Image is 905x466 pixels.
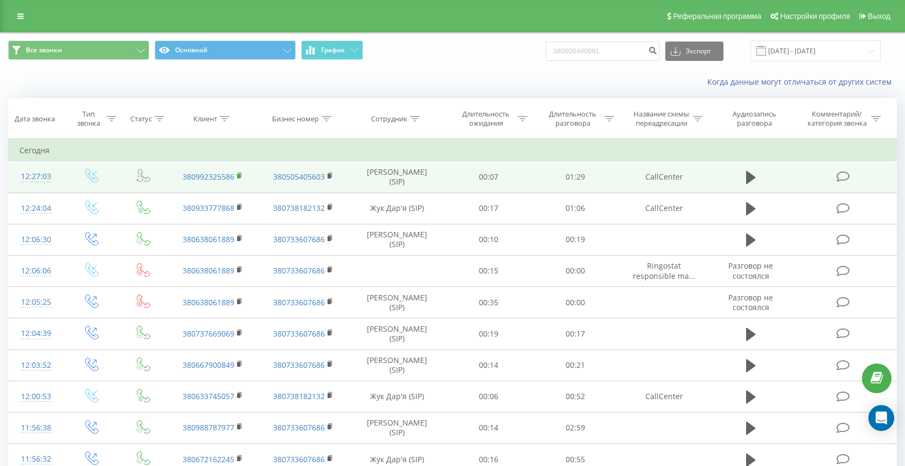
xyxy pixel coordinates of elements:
[349,412,445,443] td: [PERSON_NAME] (SIP)
[868,12,890,20] span: Выход
[445,193,532,224] td: 00:17
[273,265,325,276] a: 380733607686
[19,198,53,219] div: 12:24:04
[445,318,532,349] td: 00:19
[273,172,325,182] a: 380505405603
[301,40,363,60] button: График
[457,109,515,128] div: Длительность ожидания
[544,109,602,128] div: Длительность разговора
[272,114,319,124] div: Бизнес номер
[273,297,325,307] a: 380733607686
[273,422,325,433] a: 380733607686
[349,287,445,318] td: [PERSON_NAME] (SIP)
[183,328,234,339] a: 380737669069
[633,261,695,280] span: Ringostat responsible ma...
[183,360,234,370] a: 380667900849
[155,40,296,60] button: Основной
[707,77,897,87] a: Когда данные могут отличаться от других систем
[130,114,152,124] div: Статус
[532,412,619,443] td: 02:59
[532,318,619,349] td: 00:17
[619,381,709,412] td: CallCenter
[445,287,532,318] td: 00:35
[371,114,407,124] div: Сотрудник
[19,261,53,282] div: 12:06:06
[805,109,868,128] div: Комментарий/категория звонка
[532,161,619,193] td: 01:29
[183,203,234,213] a: 380933777868
[632,109,690,128] div: Название схемы переадресации
[273,360,325,370] a: 380733607686
[445,412,532,443] td: 00:14
[8,40,149,60] button: Все звонки
[546,42,660,61] input: Поиск по номеру
[532,287,619,318] td: 00:00
[273,328,325,339] a: 380733607686
[349,193,445,224] td: Жук Дар'я (SIP)
[868,405,894,431] div: Open Intercom Messenger
[445,255,532,286] td: 00:15
[273,234,325,244] a: 380733607686
[19,292,53,313] div: 12:05:25
[349,224,445,255] td: [PERSON_NAME] (SIP)
[9,140,897,161] td: Сегодня
[183,454,234,464] a: 380672162245
[183,265,234,276] a: 380638061889
[19,355,53,376] div: 12:03:52
[349,161,445,193] td: [PERSON_NAME] (SIP)
[532,381,619,412] td: 00:52
[321,46,345,54] span: График
[532,193,619,224] td: 01:06
[445,161,532,193] td: 00:07
[183,234,234,244] a: 380638061889
[19,323,53,344] div: 12:04:39
[26,46,62,54] span: Все звонки
[15,114,55,124] div: Дата звонка
[349,349,445,381] td: [PERSON_NAME] (SIP)
[619,193,709,224] td: CallCenter
[445,349,532,381] td: 00:14
[719,109,789,128] div: Аудиозапись разговора
[273,391,325,401] a: 380738182132
[273,203,325,213] a: 380738182132
[193,114,217,124] div: Клиент
[73,109,104,128] div: Тип звонка
[183,422,234,433] a: 380988787977
[273,454,325,464] a: 380733607686
[532,349,619,381] td: 00:21
[728,261,773,280] span: Разговор не состоялся
[19,417,53,438] div: 11:56:38
[19,166,53,187] div: 12:27:03
[532,255,619,286] td: 00:00
[728,292,773,312] span: Разговор не состоялся
[19,386,53,407] div: 12:00:53
[780,12,850,20] span: Настройки профиля
[349,318,445,349] td: [PERSON_NAME] (SIP)
[665,42,723,61] button: Экспорт
[183,172,234,182] a: 380992325586
[673,12,761,20] span: Реферальная программа
[19,229,53,250] div: 12:06:30
[445,224,532,255] td: 00:10
[183,297,234,307] a: 380638061889
[619,161,709,193] td: CallCenter
[532,224,619,255] td: 00:19
[349,381,445,412] td: Жук Дар'я (SIP)
[445,381,532,412] td: 00:06
[183,391,234,401] a: 380633745057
